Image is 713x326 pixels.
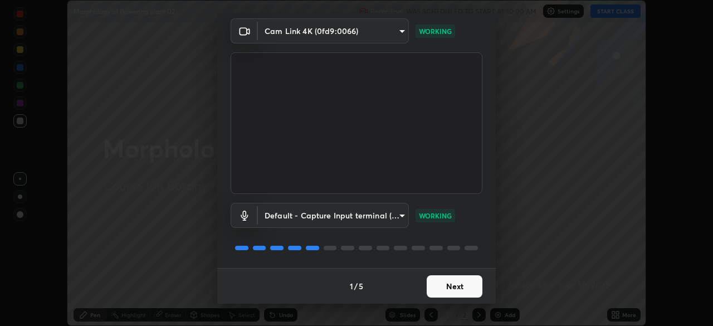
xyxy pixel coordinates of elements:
p: WORKING [419,26,452,36]
h4: 5 [359,280,363,292]
h4: 1 [350,280,353,292]
div: Cam Link 4K (0fd9:0066) [258,18,409,43]
div: Cam Link 4K (0fd9:0066) [258,203,409,228]
h4: / [354,280,358,292]
p: WORKING [419,211,452,221]
button: Next [427,275,482,298]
